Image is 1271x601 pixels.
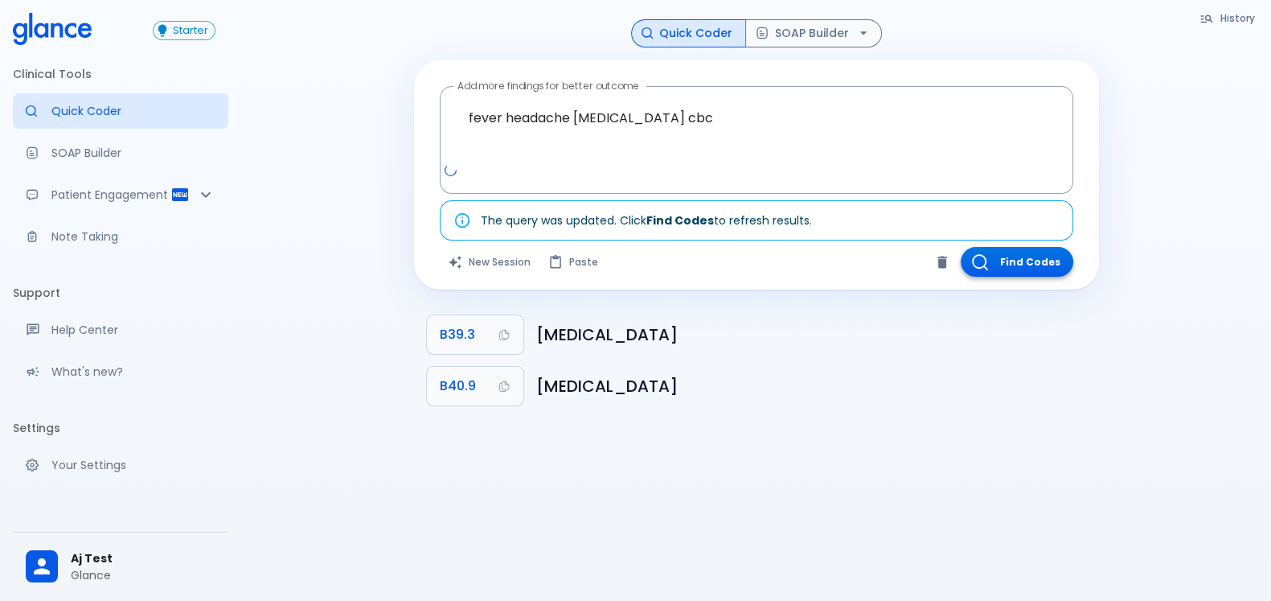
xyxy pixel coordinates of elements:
p: Your Settings [51,457,215,473]
span: Aj Test [71,550,215,567]
textarea: fever headache [MEDICAL_DATA] cbc [451,93,1062,162]
button: Copy Code B39.3 to clipboard [427,315,523,354]
p: Glance [71,567,215,583]
a: Manage your settings [13,447,228,483]
div: Recent updates and feature releases [13,354,228,389]
button: Starter [153,21,215,40]
p: Quick Coder [51,103,215,119]
button: Copy Code B40.9 to clipboard [427,367,523,405]
button: Find Codes [961,247,1073,277]
p: Help Center [51,322,215,338]
strong: Find Codes [646,212,714,228]
div: Aj TestGlance [13,539,228,595]
span: B39.3 [440,323,475,346]
button: Quick Coder [631,19,746,47]
a: Advanced note-taking [13,219,228,254]
li: Settings [13,409,228,447]
button: SOAP Builder [745,19,882,47]
div: Patient Reports & Referrals [13,177,228,212]
button: Clear [930,250,954,274]
button: Paste from clipboard [540,247,608,277]
p: What's new? [51,364,215,380]
li: Clinical Tools [13,55,228,93]
a: Docugen: Compose a clinical documentation in seconds [13,135,228,171]
h6: Disseminated histoplasmosis capsulati [536,322,1086,348]
span: B40.9 [440,375,476,397]
p: SOAP Builder [51,145,215,161]
p: Patient Engagement [51,187,170,203]
button: Clears all inputs and results. [440,247,540,277]
div: The query was updated. Click to refresh results. [481,206,812,235]
button: History [1191,6,1265,30]
p: Note Taking [51,228,215,245]
a: Moramiz: Find ICD10AM codes instantly [13,93,228,129]
li: Support [13,274,228,312]
h6: Blastomycosis, unspecified [536,373,1086,399]
a: Click to view or change your subscription [153,21,228,40]
span: Starter [166,25,215,37]
a: Get help from our support team [13,312,228,348]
